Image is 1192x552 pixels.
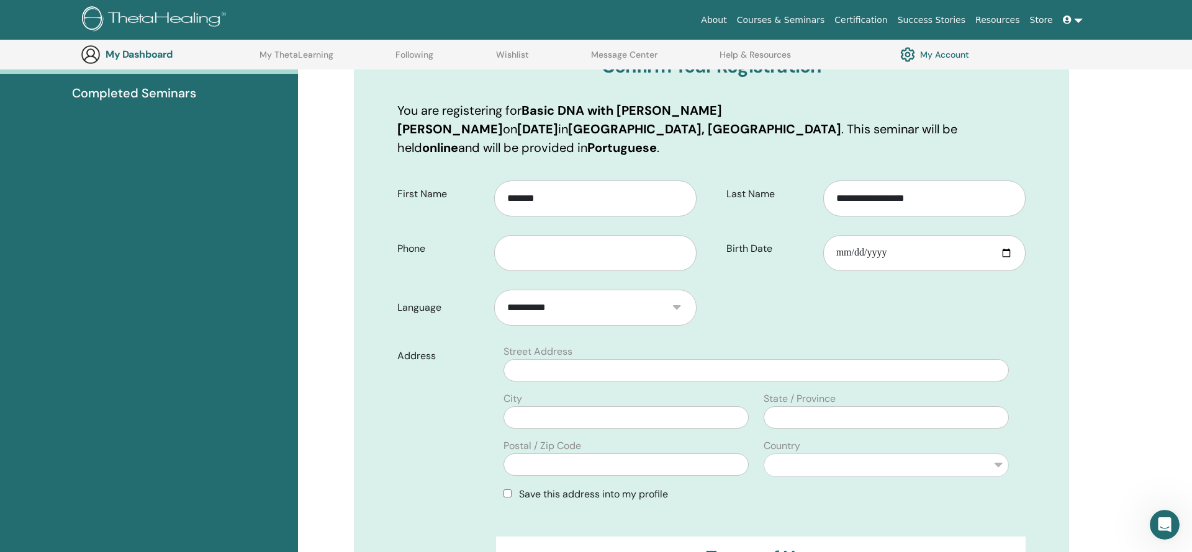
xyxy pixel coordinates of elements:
span: Save this address into my profile [519,487,668,501]
iframe: Intercom live chat [1150,510,1180,540]
b: Portuguese [587,140,657,156]
label: Birth Date [717,237,823,260]
img: generic-user-icon.jpg [81,45,101,65]
label: State / Province [764,391,836,406]
a: Store [1025,9,1058,32]
a: About [696,9,731,32]
a: Resources [970,9,1025,32]
label: Street Address [503,344,572,359]
a: My ThetaLearning [260,50,333,69]
label: Last Name [717,182,823,206]
a: Success Stories [893,9,970,32]
a: My Account [900,44,969,65]
a: Message Center [591,50,657,69]
img: cog.svg [900,44,915,65]
label: Country [764,438,800,453]
a: Certification [829,9,892,32]
p: You are registering for on in . This seminar will be held and will be provided in . [397,101,1026,157]
label: Language [388,296,494,319]
h3: My Dashboard [106,48,230,60]
b: [GEOGRAPHIC_DATA], [GEOGRAPHIC_DATA] [568,121,841,137]
b: online [422,140,458,156]
label: Phone [388,237,494,260]
span: Completed Seminars [72,84,196,102]
a: Help & Resources [720,50,791,69]
b: Basic DNA with [PERSON_NAME] [PERSON_NAME] [397,102,722,137]
a: Courses & Seminars [732,9,830,32]
label: Postal / Zip Code [503,438,581,453]
a: Following [395,50,433,69]
b: [DATE] [517,121,558,137]
a: Wishlist [496,50,529,69]
label: First Name [388,182,494,206]
label: Address [388,344,496,368]
label: City [503,391,522,406]
h3: Confirm Your Registration [397,55,1026,78]
img: logo.png [82,6,230,34]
